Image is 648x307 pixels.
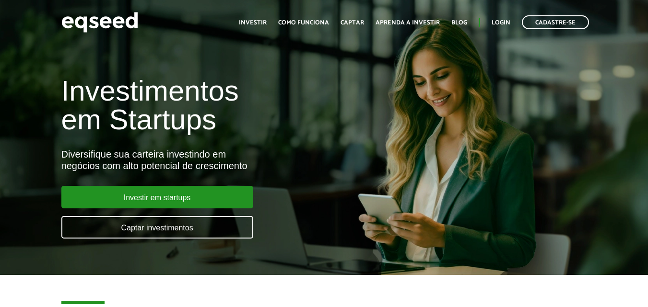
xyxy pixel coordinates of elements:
[239,20,267,26] a: Investir
[61,148,371,171] div: Diversifique sua carteira investindo em negócios com alto potencial de crescimento
[61,77,371,134] h1: Investimentos em Startups
[278,20,329,26] a: Como funciona
[61,186,253,208] a: Investir em startups
[492,20,510,26] a: Login
[61,10,138,35] img: EqSeed
[451,20,467,26] a: Blog
[61,216,253,239] a: Captar investimentos
[376,20,440,26] a: Aprenda a investir
[522,15,589,29] a: Cadastre-se
[341,20,364,26] a: Captar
